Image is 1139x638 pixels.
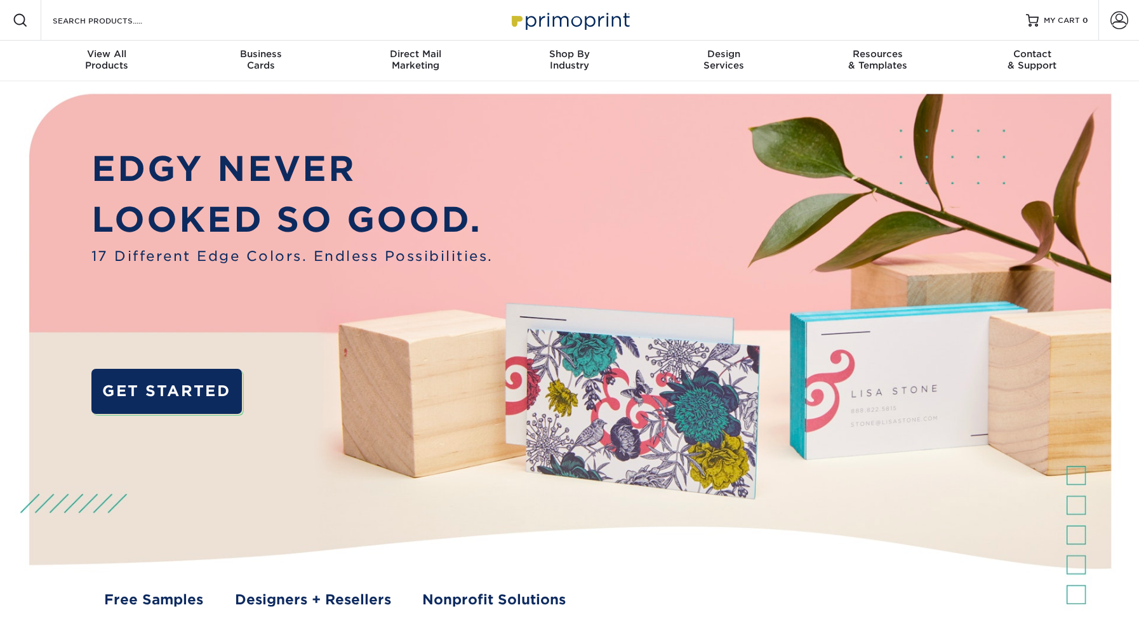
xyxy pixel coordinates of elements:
div: & Templates [801,48,955,71]
div: Services [646,48,801,71]
a: Contact& Support [955,41,1109,81]
span: 17 Different Edge Colors. Endless Possibilities. [91,246,493,266]
input: SEARCH PRODUCTS..... [51,13,175,28]
p: LOOKED SO GOOD. [91,194,493,246]
span: View All [30,48,184,60]
div: Marketing [338,48,493,71]
a: Designers + Resellers [235,589,391,609]
a: Resources& Templates [801,41,955,81]
div: Products [30,48,184,71]
span: MY CART [1044,15,1080,26]
span: Design [646,48,801,60]
div: & Support [955,48,1109,71]
img: Primoprint [506,6,633,34]
a: BusinessCards [184,41,338,81]
a: View AllProducts [30,41,184,81]
a: Free Samples [104,589,203,609]
div: Cards [184,48,338,71]
div: Industry [493,48,647,71]
a: Direct MailMarketing [338,41,493,81]
p: EDGY NEVER [91,143,493,195]
a: Nonprofit Solutions [422,589,566,609]
span: Shop By [493,48,647,60]
span: Business [184,48,338,60]
a: Shop ByIndustry [493,41,647,81]
span: 0 [1082,16,1088,25]
span: Contact [955,48,1109,60]
a: GET STARTED [91,369,243,414]
span: Direct Mail [338,48,493,60]
span: Resources [801,48,955,60]
a: DesignServices [646,41,801,81]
